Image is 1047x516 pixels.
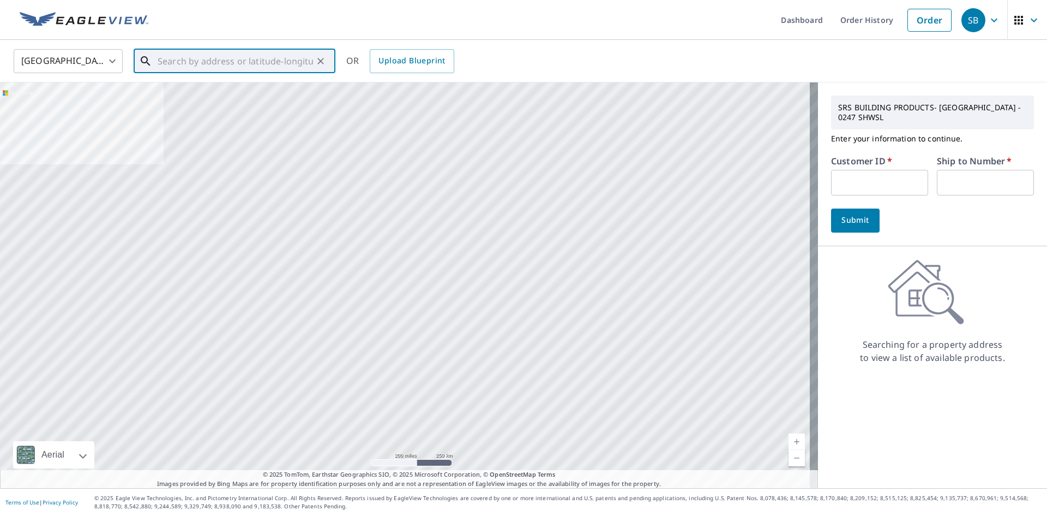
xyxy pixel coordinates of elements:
[158,46,313,76] input: Search by address or latitude-longitude
[840,213,871,227] span: Submit
[789,450,805,466] a: Current Level 5, Zoom Out
[378,54,445,68] span: Upload Blueprint
[38,441,68,468] div: Aerial
[961,8,985,32] div: SB
[43,499,78,506] a: Privacy Policy
[313,54,328,69] button: Clear
[5,499,39,506] a: Terms of Use
[346,49,454,73] div: OR
[831,157,892,165] label: Customer ID
[20,12,148,28] img: EV Logo
[94,494,1042,511] p: © 2025 Eagle View Technologies, Inc. and Pictometry International Corp. All Rights Reserved. Repo...
[789,434,805,450] a: Current Level 5, Zoom In
[5,499,78,506] p: |
[490,470,535,478] a: OpenStreetMap
[907,9,952,32] a: Order
[831,209,880,233] button: Submit
[370,49,454,73] a: Upload Blueprint
[834,98,1031,127] p: SRS BUILDING PRODUCTS- [GEOGRAPHIC_DATA] - 0247 SHWSL
[14,46,123,76] div: [GEOGRAPHIC_DATA]
[263,470,556,479] span: © 2025 TomTom, Earthstar Geographics SIO, © 2025 Microsoft Corporation, ©
[859,338,1006,364] p: Searching for a property address to view a list of available products.
[937,157,1012,165] label: Ship to Number
[538,470,556,478] a: Terms
[13,441,94,468] div: Aerial
[831,129,1034,148] p: Enter your information to continue.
